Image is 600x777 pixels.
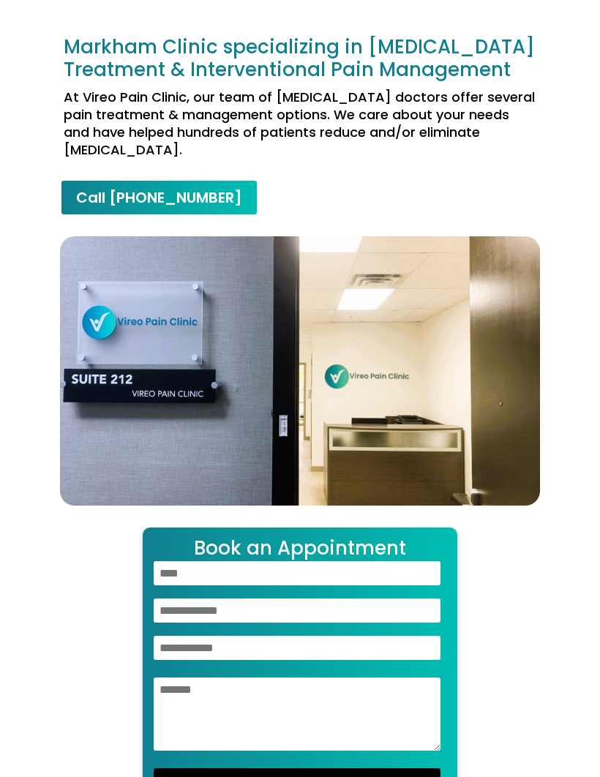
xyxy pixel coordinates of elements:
[60,236,540,506] img: Reception-Vireo-Pain-Clinic-Markham-Chronic-Pain-Treatment-Interventional-Pain-Management-Medicat...
[154,538,446,561] h2: Book an Appointment
[64,36,536,89] h2: Markham Clinic specializing in [MEDICAL_DATA] Treatment & Interventional Pain Management
[60,179,258,216] a: Call [PHONE_NUMBER]
[64,89,536,158] p: At Vireo Pain Clinic, our team of [MEDICAL_DATA] doctors offer several pain treatment & managemen...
